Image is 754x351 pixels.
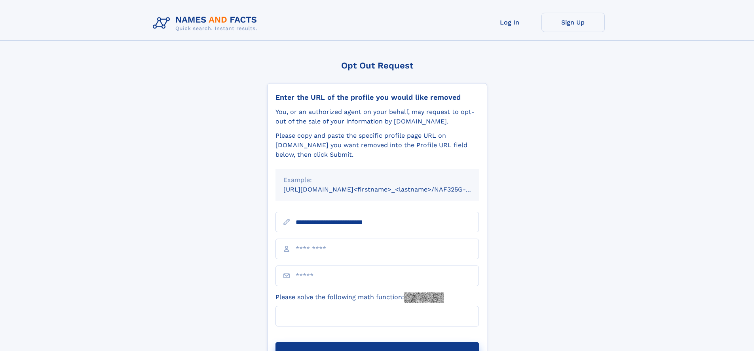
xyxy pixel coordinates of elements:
small: [URL][DOMAIN_NAME]<firstname>_<lastname>/NAF325G-xxxxxxxx [283,186,494,193]
div: Enter the URL of the profile you would like removed [275,93,479,102]
img: Logo Names and Facts [150,13,264,34]
a: Log In [478,13,541,32]
div: Example: [283,175,471,185]
div: Please copy and paste the specific profile page URL on [DOMAIN_NAME] you want removed into the Pr... [275,131,479,159]
div: Opt Out Request [267,61,487,70]
div: You, or an authorized agent on your behalf, may request to opt-out of the sale of your informatio... [275,107,479,126]
a: Sign Up [541,13,605,32]
label: Please solve the following math function: [275,292,444,303]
